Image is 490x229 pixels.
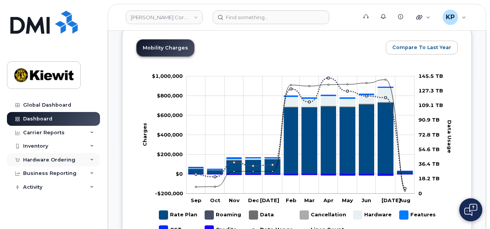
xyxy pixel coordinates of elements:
[464,204,477,216] img: Open chat
[353,208,392,222] g: Hardware
[142,122,148,146] tspan: Charges
[157,112,183,118] g: $0
[157,92,183,98] tspan: $800,000
[382,197,401,203] tspan: [DATE]
[418,131,440,137] tspan: 72.8 TB
[342,197,353,203] tspan: May
[157,112,183,118] tspan: $600,000
[304,197,315,203] tspan: Mar
[418,72,443,79] tspan: 145.5 TB
[205,208,242,222] g: Roaming
[249,208,275,222] g: Data
[152,72,183,79] g: $0
[418,87,443,94] tspan: 127.3 TB
[229,197,240,203] tspan: Nov
[159,208,197,222] g: Rate Plan
[157,131,183,137] g: $0
[446,13,455,22] span: KP
[176,170,183,176] tspan: $0
[260,197,279,203] tspan: [DATE]
[411,10,436,25] div: Quicklinks
[157,151,183,157] tspan: $200,000
[126,10,203,24] a: Kiewit Corporation
[191,197,202,203] tspan: Sep
[418,102,443,108] tspan: 109.1 TB
[362,197,371,203] tspan: Jun
[188,87,413,171] g: GST
[447,120,453,153] tspan: Data Usage
[418,146,440,152] tspan: 54.6 TB
[418,161,440,167] tspan: 36.4 TB
[157,92,183,98] g: $0
[157,151,183,157] g: $0
[248,197,259,203] tspan: Dec
[286,197,297,203] tspan: Feb
[399,197,411,203] tspan: Aug
[418,190,422,196] tspan: 0
[392,44,451,51] span: Compare To Last Year
[300,208,346,222] g: Cancellation
[155,190,183,196] g: $0
[157,131,183,137] tspan: $400,000
[437,10,472,25] div: Kristian Patdu
[418,175,440,181] tspan: 18.2 TB
[155,190,183,196] tspan: -$200,000
[213,10,329,24] input: Find something...
[137,40,194,56] a: Mobility Charges
[418,117,440,123] tspan: 90.9 TB
[323,197,333,203] tspan: Apr
[210,197,221,203] tspan: Oct
[386,41,458,54] button: Compare To Last Year
[400,208,436,222] g: Features
[152,72,183,79] tspan: $1,000,000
